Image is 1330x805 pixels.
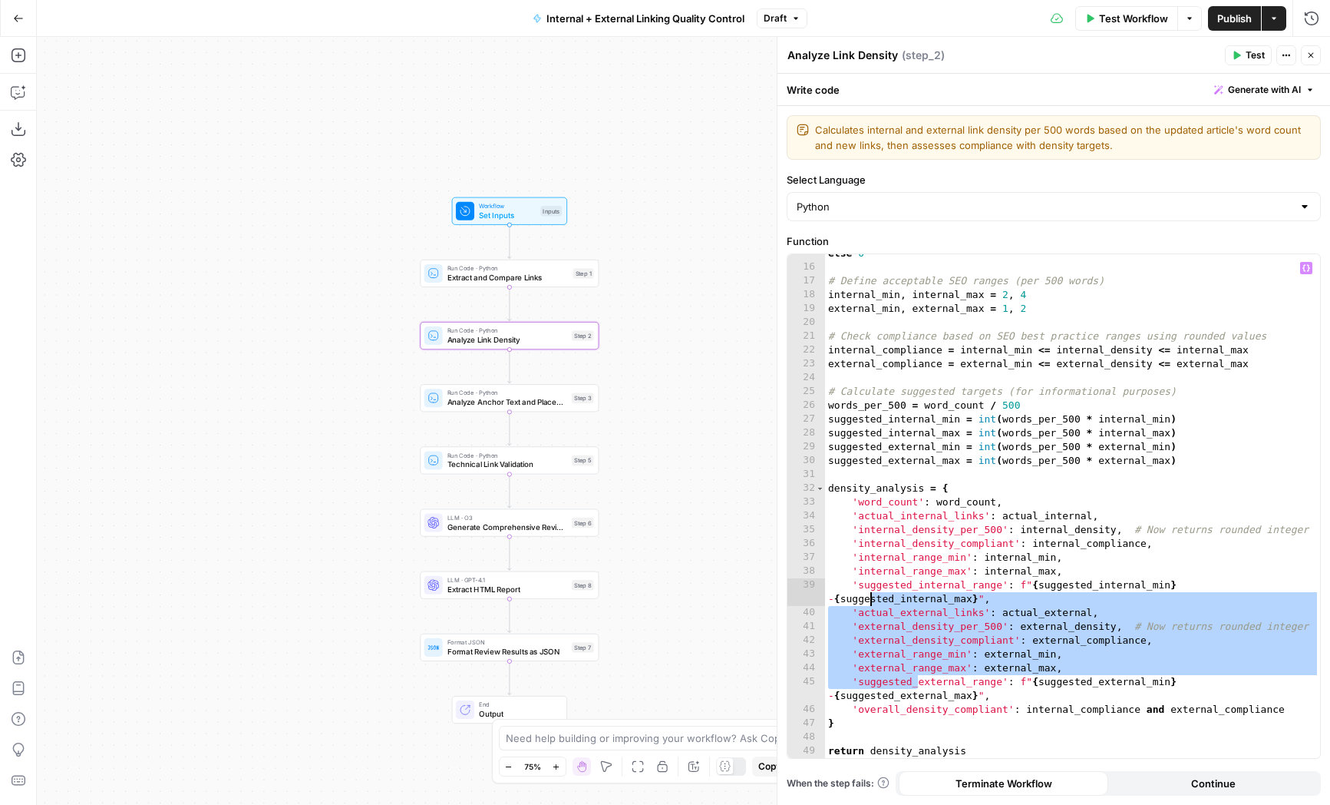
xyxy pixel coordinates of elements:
[787,578,825,606] div: 39
[787,274,825,288] div: 17
[752,757,787,777] button: Copy
[787,482,825,495] div: 32
[764,12,787,25] span: Draft
[787,343,825,357] div: 22
[787,234,1321,249] label: Function
[757,8,807,28] button: Draft
[787,703,825,717] div: 46
[902,48,945,63] span: ( step_2 )
[572,518,594,528] div: Step 6
[447,638,567,647] span: Format JSON
[1246,48,1265,62] span: Test
[1108,771,1318,796] button: Continue
[479,209,536,220] span: Set Inputs
[787,777,889,790] a: When the step fails:
[479,700,557,709] span: End
[546,11,744,26] span: Internal + External Linking Quality Control
[447,646,567,658] span: Format Review Results as JSON
[787,468,825,482] div: 31
[787,371,825,385] div: 24
[815,122,1311,153] textarea: Calculates internal and external link density per 500 words based on the updated article's word c...
[787,260,825,274] div: 16
[447,513,567,522] span: LLM · O3
[572,456,594,466] div: Step 5
[787,440,825,454] div: 29
[479,201,536,210] span: Workflow
[447,326,567,335] span: Run Code · Python
[1208,6,1261,31] button: Publish
[787,717,825,730] div: 47
[787,537,825,551] div: 36
[787,606,825,620] div: 40
[787,48,898,63] textarea: Analyze Link Density
[787,399,825,412] div: 26
[447,334,567,346] span: Analyze Link Density
[508,661,512,695] g: Edge from step_7 to end
[787,509,825,523] div: 34
[787,330,825,343] div: 21
[787,454,825,468] div: 30
[816,482,824,495] span: Toggle code folding, rows 32 through 47
[787,357,825,371] div: 23
[787,385,825,399] div: 25
[787,288,825,302] div: 18
[508,349,512,383] g: Edge from step_2 to step_3
[1225,45,1272,65] button: Test
[508,537,512,571] g: Edge from step_6 to step_8
[420,446,599,474] div: Run Code · PythonTechnical Link ValidationStep 5
[508,287,512,321] g: Edge from step_1 to step_2
[787,172,1321,187] label: Select Language
[420,634,599,661] div: Format JSONFormat Review Results as JSONStep 7
[1099,11,1168,26] span: Test Workflow
[420,260,599,287] div: Run Code · PythonExtract and Compare LinksStep 1
[447,272,569,283] span: Extract and Compare Links
[447,263,569,273] span: Run Code · Python
[787,730,825,744] div: 48
[447,575,567,585] span: LLM · GPT-4.1
[420,322,599,349] div: Run Code · PythonAnalyze Link DensityStep 2
[787,565,825,578] div: 38
[787,426,825,440] div: 28
[508,412,512,446] g: Edge from step_3 to step_5
[447,521,567,532] span: Generate Comprehensive Review Report
[787,675,825,703] div: 45
[447,396,567,408] span: Analyze Anchor Text and Placement
[573,268,594,279] div: Step 1
[523,6,754,31] button: Internal + External Linking Quality Control
[572,580,594,591] div: Step 8
[787,412,825,426] div: 27
[1208,80,1321,100] button: Generate with AI
[572,393,594,403] div: Step 3
[787,661,825,675] div: 44
[572,642,594,653] div: Step 7
[758,760,781,774] span: Copy
[420,696,599,724] div: EndOutput
[787,744,825,758] div: 49
[420,197,599,225] div: WorkflowSet InputsInputs
[508,474,512,508] g: Edge from step_5 to step_6
[787,634,825,648] div: 42
[1217,11,1252,26] span: Publish
[447,451,567,460] span: Run Code · Python
[508,599,512,633] g: Edge from step_8 to step_7
[1191,776,1236,791] span: Continue
[524,760,541,773] span: 75%
[787,620,825,634] div: 41
[787,523,825,537] div: 35
[787,551,825,565] div: 37
[447,583,567,595] span: Extract HTML Report
[787,316,825,330] div: 20
[540,206,562,217] div: Inputs
[447,388,567,397] span: Run Code · Python
[787,302,825,316] div: 19
[797,199,1292,214] input: Python
[955,776,1052,791] span: Terminate Workflow
[420,384,599,412] div: Run Code · PythonAnalyze Anchor Text and PlacementStep 3
[1075,6,1177,31] button: Test Workflow
[787,648,825,661] div: 43
[447,459,567,470] span: Technical Link Validation
[572,330,594,341] div: Step 2
[508,225,512,259] g: Edge from start to step_1
[420,509,599,537] div: LLM · O3Generate Comprehensive Review ReportStep 6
